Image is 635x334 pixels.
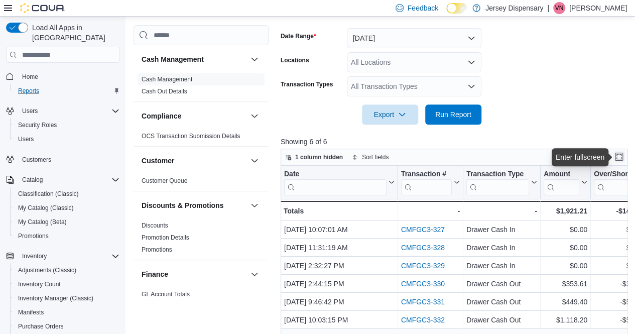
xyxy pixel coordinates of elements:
div: [DATE] 9:46:42 PM [284,296,395,308]
button: Compliance [248,110,261,122]
button: Users [2,104,123,118]
div: $1,921.21 [544,205,587,217]
a: Inventory Manager (Classic) [14,292,97,304]
span: Users [18,105,119,117]
a: CMFGC3-331 [401,298,445,306]
div: [DATE] 10:03:15 PM [284,314,395,326]
div: $0.00 [544,242,587,254]
button: Export [362,104,418,125]
button: Cash Management [142,54,246,64]
label: Locations [281,56,309,64]
p: Jersey Dispensary [485,2,543,14]
button: Finance [248,268,261,280]
a: GL Account Totals [142,291,190,298]
div: Compliance [134,130,269,146]
span: Adjustments (Classic) [18,266,76,274]
a: Adjustments (Classic) [14,264,80,276]
a: CMFGC3-332 [401,316,445,324]
div: [DATE] 2:32:27 PM [284,260,395,272]
button: Promotions [10,229,123,243]
span: Purchase Orders [14,320,119,332]
button: Transaction Type [466,170,537,195]
button: Cash Management [248,53,261,65]
button: Inventory [2,249,123,263]
a: OCS Transaction Submission Details [142,133,240,140]
a: Classification (Classic) [14,188,83,200]
a: Promotion Details [142,234,189,241]
a: CMFGC3-329 [401,262,445,270]
button: Inventory [18,250,51,262]
span: My Catalog (Classic) [14,202,119,214]
a: Security Roles [14,119,61,131]
a: Users [14,133,38,145]
a: CMFGC3-330 [401,280,445,288]
button: Inventory Manager (Classic) [10,291,123,305]
div: Cash Management [134,73,269,101]
span: Users [14,133,119,145]
span: Manifests [14,306,119,318]
div: $0.00 [544,260,587,272]
span: Inventory Manager (Classic) [18,294,93,302]
span: Inventory [18,250,119,262]
span: Run Report [435,109,471,120]
button: My Catalog (Classic) [10,201,123,215]
a: CMFGC3-328 [401,244,445,252]
div: Amount [544,170,579,195]
button: Home [2,69,123,83]
div: Finance [134,288,269,316]
span: Customer Queue [142,177,187,185]
div: Drawer Cash In [466,242,537,254]
button: Discounts & Promotions [248,199,261,211]
label: Transaction Types [281,80,333,88]
span: Home [18,70,119,82]
span: Feedback [408,3,438,13]
span: Inventory Count [14,278,119,290]
a: My Catalog (Classic) [14,202,78,214]
h3: Finance [142,269,168,279]
span: Cash Out Details [142,87,187,95]
span: Reports [18,87,39,95]
button: Adjustments (Classic) [10,263,123,277]
span: Home [22,73,38,81]
button: Amount [544,170,587,195]
span: Inventory Manager (Classic) [14,292,119,304]
div: - [401,205,460,217]
div: Transaction Type [466,170,529,179]
div: Date [284,170,387,179]
a: Customers [18,154,55,166]
span: Users [18,135,34,143]
span: Adjustments (Classic) [14,264,119,276]
a: Manifests [14,306,48,318]
div: Drawer Cash Out [466,314,537,326]
span: Promotion Details [142,234,189,242]
span: Purchase Orders [18,322,64,330]
a: Cash Out Details [142,88,187,95]
button: Purchase Orders [10,319,123,333]
span: Manifests [18,308,44,316]
h3: Customer [142,156,174,166]
a: Promotions [142,246,172,253]
span: Sort fields [362,153,389,161]
button: Customer [142,156,246,166]
span: Load All Apps in [GEOGRAPHIC_DATA] [28,23,119,43]
a: Reports [14,85,43,97]
div: Totals [284,205,395,217]
a: Promotions [14,230,53,242]
button: Sort fields [348,151,393,163]
button: Transaction # [401,170,460,195]
h3: Cash Management [142,54,204,64]
span: Security Roles [14,119,119,131]
input: Dark Mode [446,3,467,14]
a: Customer Queue [142,177,187,184]
span: Export [368,104,412,125]
button: Enter fullscreen [613,151,625,163]
span: VN [555,2,564,14]
div: $1,118.20 [544,314,587,326]
button: Manifests [10,305,123,319]
span: Inventory Count [18,280,61,288]
span: Inventory [22,252,47,260]
span: Customers [22,156,51,164]
button: Date [284,170,395,195]
span: My Catalog (Beta) [18,218,67,226]
span: Promotions [14,230,119,242]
